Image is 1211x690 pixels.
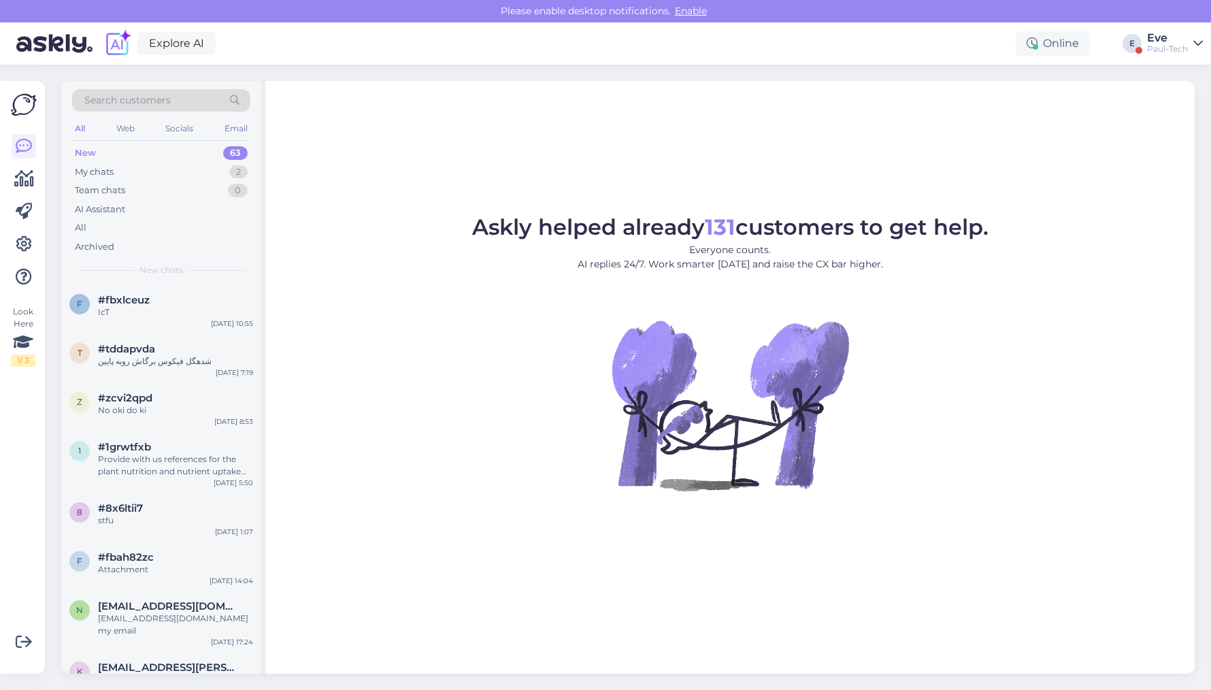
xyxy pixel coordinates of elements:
[98,404,253,416] div: No oki do ki
[705,214,735,240] b: 131
[77,507,82,517] span: 8
[78,446,81,456] span: 1
[211,637,253,647] div: [DATE] 17:24
[210,576,253,586] div: [DATE] 14:04
[98,441,151,453] span: #1grwtfxb
[11,355,35,367] div: 1 / 3
[1147,33,1188,44] div: Eve
[84,93,171,108] span: Search customers
[75,146,96,160] div: New
[216,367,253,378] div: [DATE] 7:19
[229,165,248,179] div: 2
[214,478,253,488] div: [DATE] 5:50
[98,563,253,576] div: Attachment
[103,29,132,58] img: explore-ai
[98,600,239,612] span: nayeem4458@gmail.com
[1147,33,1203,54] a: EvePaul-Tech
[1147,44,1188,54] div: Paul-Tech
[222,120,250,137] div: Email
[98,306,253,318] div: IcT
[72,120,88,137] div: All
[472,214,989,240] span: Askly helped already customers to get help.
[139,264,183,276] span: New chats
[75,203,125,216] div: AI Assistant
[114,120,137,137] div: Web
[98,392,152,404] span: #zcvi2qpd
[11,306,35,367] div: Look Here
[163,120,196,137] div: Socials
[75,184,125,197] div: Team chats
[77,397,82,407] span: z
[76,605,83,615] span: n
[1016,31,1090,56] div: Online
[98,294,150,306] span: #fbxlceuz
[75,221,86,235] div: All
[98,551,154,563] span: #fbah82zc
[98,661,239,674] span: klaudia.englert@saltwaterin.com
[472,243,989,272] p: Everyone counts. AI replies 24/7. Work smarter [DATE] and raise the CX bar higher.
[77,299,82,309] span: f
[98,502,143,514] span: #8x6ltii7
[608,282,852,527] img: No Chat active
[223,146,248,160] div: 63
[215,527,253,537] div: [DATE] 1:07
[228,184,248,197] div: 0
[671,5,711,17] span: Enable
[77,666,83,676] span: k
[75,165,114,179] div: My chats
[98,343,155,355] span: #tddapvda
[11,92,37,118] img: Askly Logo
[77,556,82,566] span: f
[98,514,253,527] div: stfu
[211,318,253,329] div: [DATE] 10:55
[214,416,253,427] div: [DATE] 8:53
[137,32,216,55] a: Explore AI
[1123,34,1142,53] div: E
[98,612,253,637] div: [EMAIL_ADDRESS][DOMAIN_NAME] my email
[75,240,114,254] div: Archived
[78,348,82,358] span: t
[98,355,253,367] div: شدهگل فیکوس برگاش روبه پایین
[98,453,253,478] div: Provide with us references for the plant nutrition and nutrient uptake notices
